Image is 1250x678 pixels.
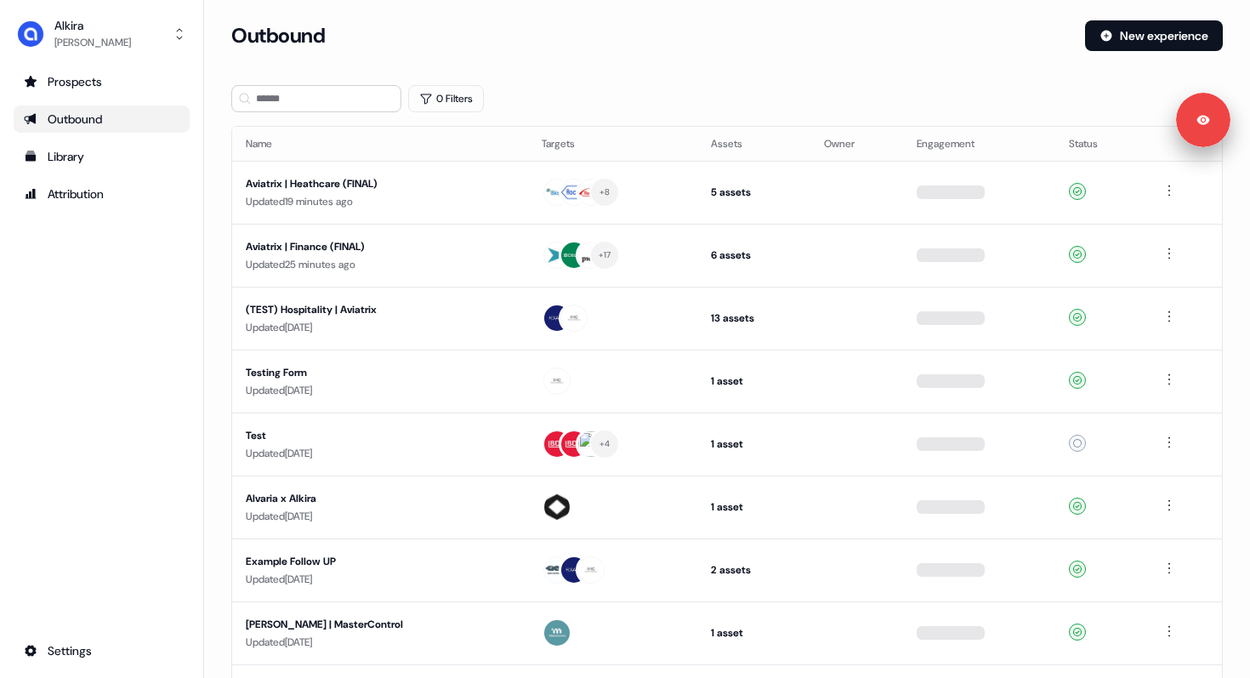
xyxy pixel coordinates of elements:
[24,73,179,90] div: Prospects
[810,127,903,161] th: Owner
[246,301,514,318] div: (TEST) Hospitality | Aviatrix
[903,127,1056,161] th: Engagement
[246,382,514,399] div: Updated [DATE]
[246,508,514,525] div: Updated [DATE]
[246,634,514,651] div: Updated [DATE]
[246,175,514,192] div: Aviatrix | Heathcare (FINAL)
[24,642,179,659] div: Settings
[711,436,797,453] div: 1 asset
[1085,20,1223,51] button: New experience
[54,17,131,34] div: Alkira
[24,185,179,202] div: Attribution
[246,490,514,507] div: Alvaria x Alkira
[246,616,514,633] div: [PERSON_NAME] | MasterControl
[24,148,179,165] div: Library
[711,184,797,201] div: 5 assets
[14,143,190,170] a: Go to templates
[14,68,190,95] a: Go to prospects
[246,238,514,255] div: Aviatrix | Finance (FINAL)
[246,427,514,444] div: Test
[697,127,810,161] th: Assets
[246,319,514,336] div: Updated [DATE]
[232,127,528,161] th: Name
[408,85,484,112] button: 0 Filters
[711,373,797,390] div: 1 asset
[246,445,514,462] div: Updated [DATE]
[599,185,611,200] div: + 8
[246,553,514,570] div: Example Follow UP
[14,105,190,133] a: Go to outbound experience
[711,310,797,327] div: 13 assets
[14,180,190,208] a: Go to attribution
[246,571,514,588] div: Updated [DATE]
[14,637,190,664] a: Go to integrations
[246,256,514,273] div: Updated 25 minutes ago
[231,23,325,48] h3: Outbound
[1055,127,1145,161] th: Status
[246,364,514,381] div: Testing Form
[711,499,797,516] div: 1 asset
[54,34,131,51] div: [PERSON_NAME]
[14,14,190,54] button: Alkira[PERSON_NAME]
[246,193,514,210] div: Updated 19 minutes ago
[599,436,611,452] div: + 4
[24,111,179,128] div: Outbound
[711,247,797,264] div: 6 assets
[711,624,797,641] div: 1 asset
[599,248,611,263] div: + 17
[528,127,697,161] th: Targets
[711,561,797,578] div: 2 assets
